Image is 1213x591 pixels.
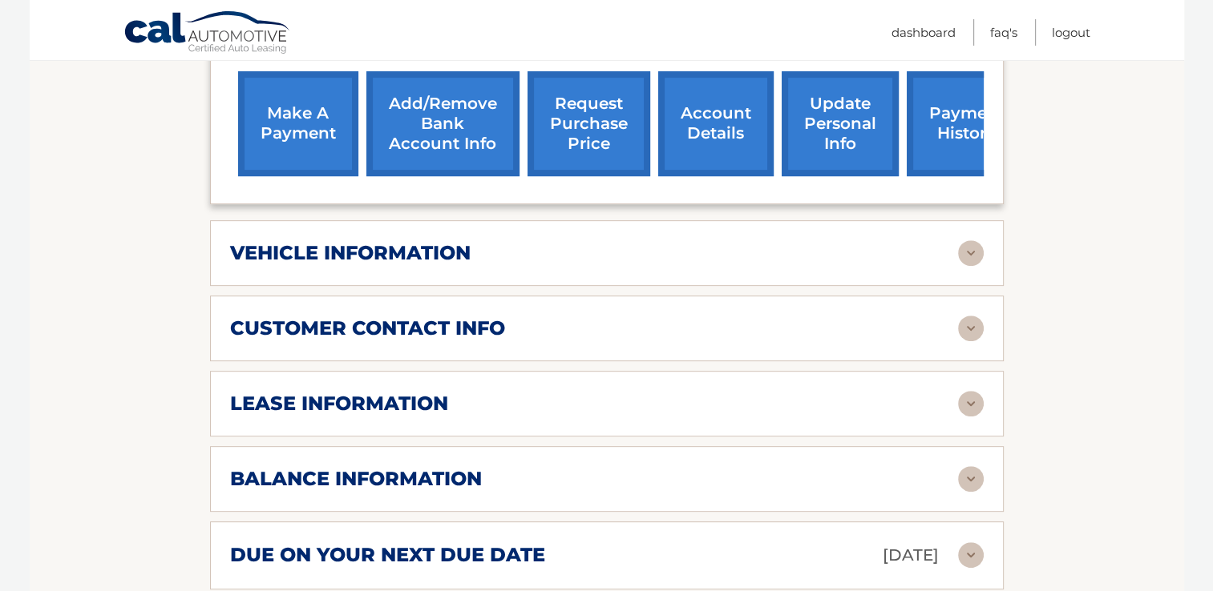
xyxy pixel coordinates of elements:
[238,71,358,176] a: make a payment
[230,241,471,265] h2: vehicle information
[958,542,984,568] img: accordion-rest.svg
[528,71,650,176] a: request purchase price
[230,467,482,491] h2: balance information
[1052,19,1090,46] a: Logout
[230,392,448,416] h2: lease information
[958,240,984,266] img: accordion-rest.svg
[892,19,956,46] a: Dashboard
[907,71,1027,176] a: payment history
[782,71,899,176] a: update personal info
[658,71,774,176] a: account details
[230,543,545,567] h2: due on your next due date
[230,316,505,340] h2: customer contact info
[958,316,984,341] img: accordion-rest.svg
[883,541,939,569] p: [DATE]
[366,71,520,176] a: Add/Remove bank account info
[958,391,984,416] img: accordion-rest.svg
[123,10,292,57] a: Cal Automotive
[958,466,984,492] img: accordion-rest.svg
[990,19,1017,46] a: FAQ's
